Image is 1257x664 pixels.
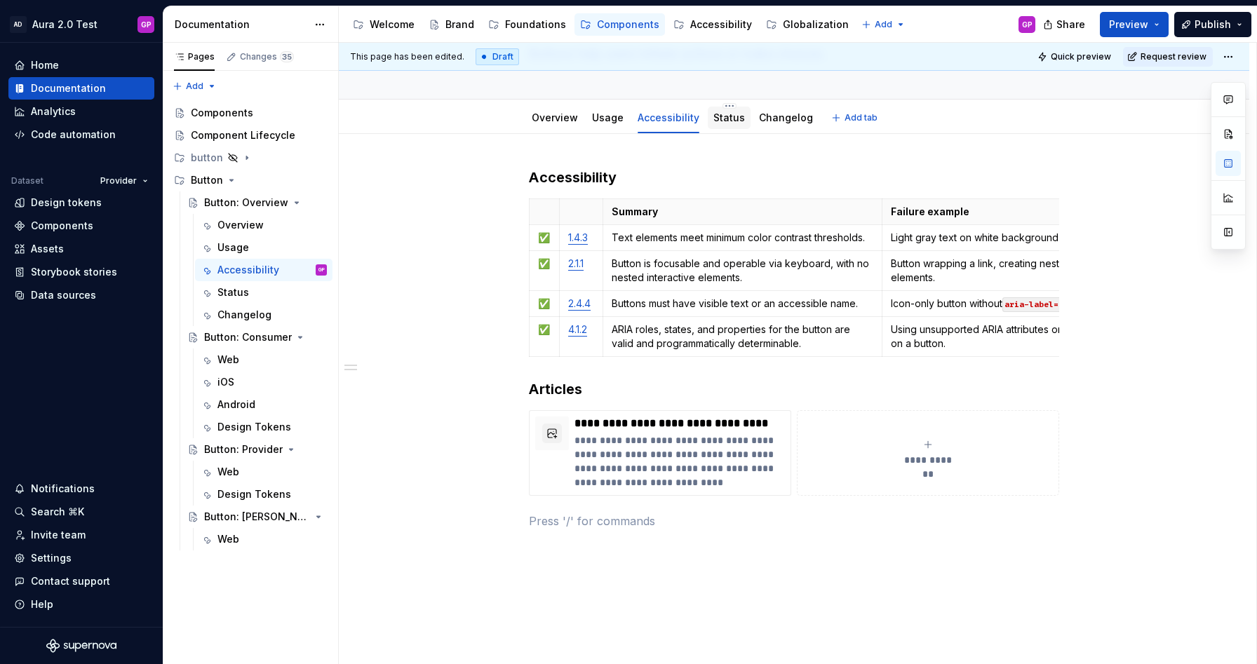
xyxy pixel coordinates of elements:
button: Share [1036,12,1094,37]
a: Status [195,281,332,304]
button: Help [8,593,154,616]
div: Web [217,532,239,546]
a: Invite team [8,524,154,546]
div: Button: Provider [204,442,283,456]
div: Page tree [168,102,332,550]
div: Home [31,58,59,72]
a: Button: [PERSON_NAME] [182,506,332,528]
div: Usage [586,102,629,132]
p: Text elements meet minimum color contrast thresholds. [612,231,874,245]
a: Design Tokens [195,416,332,438]
a: Design Tokens [195,483,332,506]
div: Android [217,398,255,412]
a: Changelog [195,304,332,326]
a: Changelog [759,111,813,123]
div: Accessibility [690,18,752,32]
div: Data sources [31,288,96,302]
span: Add [875,19,892,30]
div: GP [1022,19,1033,30]
span: Provider [100,175,137,187]
div: Status [708,102,751,132]
p: Using unsupported ARIA attributes or invalid values on a button. [891,323,1163,351]
a: 4.1.2 [568,323,587,335]
div: Changes [240,51,294,62]
button: Preview [1100,12,1169,37]
p: Light gray text on white background below 4.5:1 ratio. [891,231,1163,245]
button: Request review [1123,47,1213,67]
button: Quick preview [1033,47,1117,67]
div: Changelog [753,102,819,132]
div: iOS [217,375,234,389]
div: AD [10,16,27,33]
a: Brand [423,13,480,36]
a: Web [195,528,332,550]
div: Search ⌘K [31,505,84,519]
div: Accessibility [632,102,705,132]
div: button [168,147,332,169]
a: Components [574,13,665,36]
a: Foundations [483,13,572,36]
span: Add tab [845,112,878,123]
p: Icon-only button without . [891,297,1163,311]
a: 1.4.3 [568,231,588,243]
a: AccessibilityGP [195,259,332,281]
button: Contact support [8,570,154,592]
div: Button: [PERSON_NAME] [204,510,310,524]
span: Quick preview [1051,51,1111,62]
p: Button wrapping a link, creating nested focusable elements. [891,257,1163,285]
a: Component Lifecycle [168,124,332,147]
div: Design Tokens [217,420,291,434]
strong: Accessibility [529,169,617,186]
a: iOS [195,371,332,393]
p: Failure example [891,205,1163,219]
div: Analytics [31,104,76,118]
a: Home [8,54,154,76]
div: Component Lifecycle [191,128,295,142]
a: Documentation [8,77,154,100]
div: Aura 2.0 Test [32,18,98,32]
a: Storybook stories [8,261,154,283]
button: Add [168,76,221,96]
div: GP [141,19,152,30]
div: Design tokens [31,196,102,210]
a: Overview [532,111,578,123]
div: Components [31,219,93,233]
div: Dataset [11,175,43,187]
button: ADAura 2.0 TestGP [3,9,160,39]
a: Accessibility [638,111,699,123]
div: Brand [445,18,474,32]
div: Contact support [31,574,110,588]
a: Status [713,111,745,123]
button: Add [857,15,910,34]
code: aria-label="Close" [1002,297,1095,312]
div: Draft [476,48,519,65]
div: Button [168,169,332,191]
p: ✅ [538,323,551,337]
a: Assets [8,238,154,260]
a: Web [195,348,332,371]
a: Usage [195,236,332,259]
p: ✅ [538,257,551,271]
div: Code automation [31,128,116,142]
div: Web [217,465,239,479]
a: Android [195,393,332,416]
a: 2.1.1 [568,257,584,269]
div: Overview [526,102,584,132]
div: Accessibility [217,263,279,277]
span: Preview [1109,18,1148,32]
a: Data sources [8,284,154,306]
div: Globalization [783,18,849,32]
svg: Supernova Logo [46,639,116,653]
div: Components [191,106,253,120]
p: ARIA roles, states, and properties for the button are valid and programmatically determinable. [612,323,874,351]
a: Usage [592,111,624,123]
button: Provider [94,171,154,191]
a: Overview [195,214,332,236]
div: Assets [31,242,64,256]
p: Button is focusable and operable via keyboard, with no nested interactive elements. [612,257,874,285]
div: Notifications [31,482,95,496]
span: 35 [280,51,294,62]
div: GP [318,263,325,277]
span: This page has been edited. [350,51,464,62]
button: Publish [1174,12,1251,37]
